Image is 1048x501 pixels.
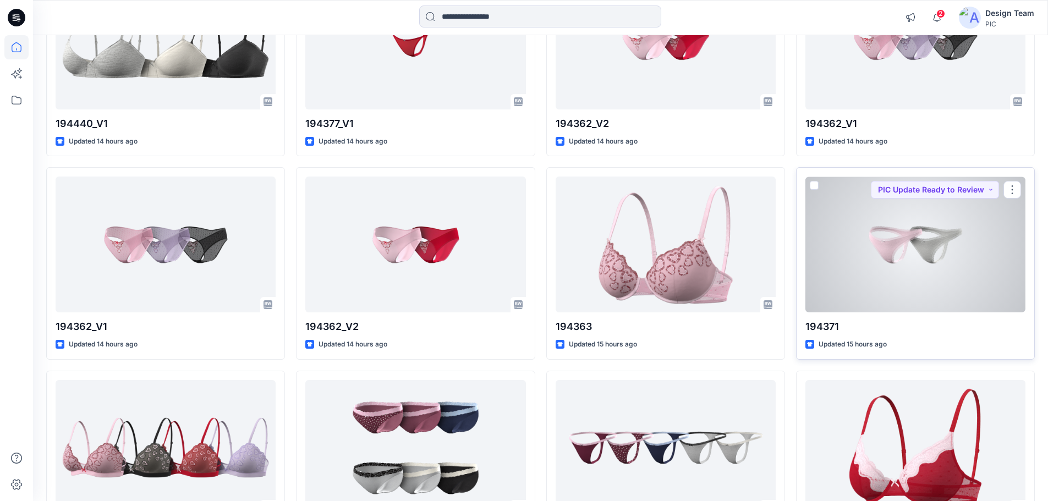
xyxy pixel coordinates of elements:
[319,339,387,350] p: Updated 14 hours ago
[69,136,138,147] p: Updated 14 hours ago
[56,177,276,312] a: 194362_V1
[305,319,525,334] p: 194362_V2
[56,319,276,334] p: 194362_V1
[985,7,1034,20] div: Design Team
[305,116,525,131] p: 194377_V1
[819,136,887,147] p: Updated 14 hours ago
[69,339,138,350] p: Updated 14 hours ago
[556,319,776,334] p: 194363
[959,7,981,29] img: avatar
[569,339,637,350] p: Updated 15 hours ago
[556,177,776,312] a: 194363
[319,136,387,147] p: Updated 14 hours ago
[56,116,276,131] p: 194440_V1
[805,177,1025,312] a: 194371
[805,319,1025,334] p: 194371
[556,116,776,131] p: 194362_V2
[569,136,638,147] p: Updated 14 hours ago
[936,9,945,18] span: 2
[305,177,525,312] a: 194362_V2
[985,20,1034,28] div: PIC
[805,116,1025,131] p: 194362_V1
[819,339,887,350] p: Updated 15 hours ago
